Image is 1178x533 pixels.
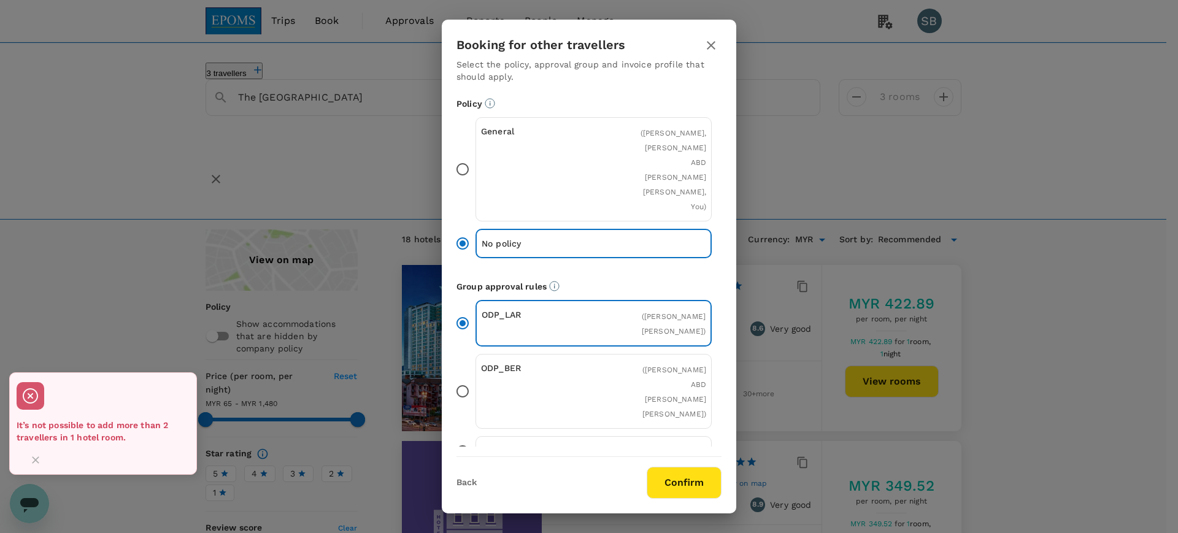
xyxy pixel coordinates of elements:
[482,309,594,321] p: ODP_LAR
[642,312,706,336] span: ( [PERSON_NAME] [PERSON_NAME] )
[642,366,706,418] span: ( [PERSON_NAME] ABD [PERSON_NAME] [PERSON_NAME] )
[456,58,722,83] p: Select the policy, approval group and invoice profile that should apply.
[456,98,722,110] p: Policy
[482,237,594,250] p: No policy
[641,129,706,211] span: ( [PERSON_NAME], [PERSON_NAME] ABD [PERSON_NAME] [PERSON_NAME], You )
[456,38,625,52] h3: Booking for other travellers
[549,281,560,291] svg: Default approvers or custom approval rules (if available) are based on the user group.
[456,478,477,488] button: Back
[456,280,722,293] p: Group approval rules
[481,125,594,137] p: General
[485,98,495,109] svg: Booking restrictions are based on the selected travel policy.
[647,467,722,499] button: Confirm
[17,419,182,443] p: It’s not possible to add more than 2 travellers in 1 hotel room.
[26,451,45,469] button: Close
[481,362,594,374] p: ODP_BER
[481,444,594,456] p: Super Admin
